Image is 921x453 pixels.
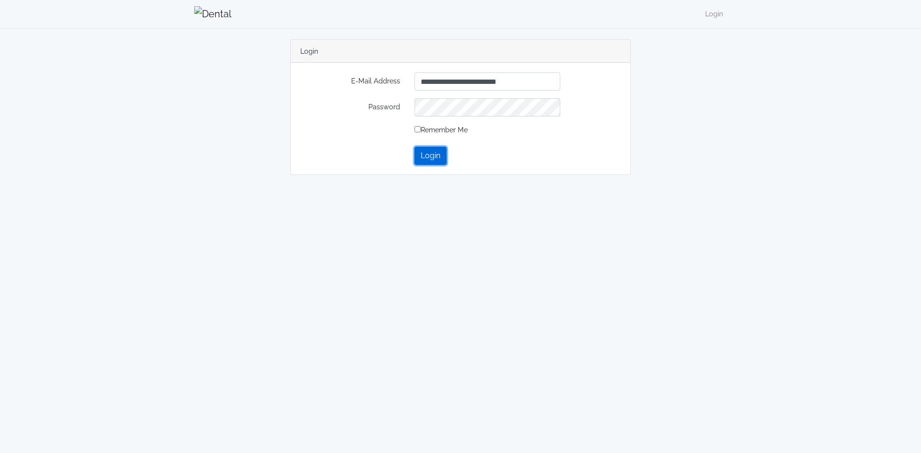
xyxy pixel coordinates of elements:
label: E-Mail Address [300,72,407,91]
input: Remember Me [414,126,421,132]
a: Login [701,4,727,23]
div: Login [291,40,630,63]
label: Password [300,98,407,116]
img: Dental Whale Logo [194,6,232,22]
button: Login [414,147,447,165]
label: Remember Me [414,124,468,135]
